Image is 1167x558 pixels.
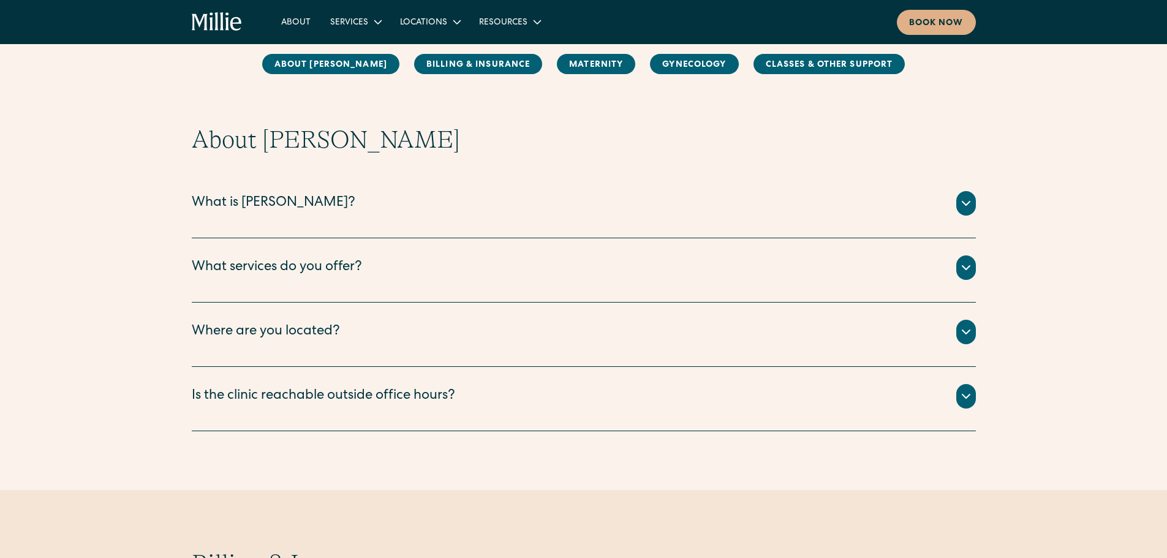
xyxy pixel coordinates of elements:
div: Is the clinic reachable outside office hours? [192,386,455,407]
a: Gynecology [650,54,738,74]
a: Classes & Other Support [753,54,905,74]
a: Billing & Insurance [414,54,542,74]
a: MAternity [557,54,635,74]
div: Services [330,17,368,29]
div: Where are you located? [192,322,340,342]
h2: About [PERSON_NAME] [192,125,976,154]
div: Resources [479,17,527,29]
div: Resources [469,12,550,32]
div: Locations [400,17,447,29]
div: Locations [390,12,469,32]
div: What is [PERSON_NAME]? [192,194,355,214]
a: About [271,12,320,32]
a: About [PERSON_NAME] [262,54,399,74]
a: home [192,12,243,32]
div: What services do you offer? [192,258,362,278]
a: Book now [897,10,976,35]
div: Services [320,12,390,32]
div: Book now [909,17,964,30]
